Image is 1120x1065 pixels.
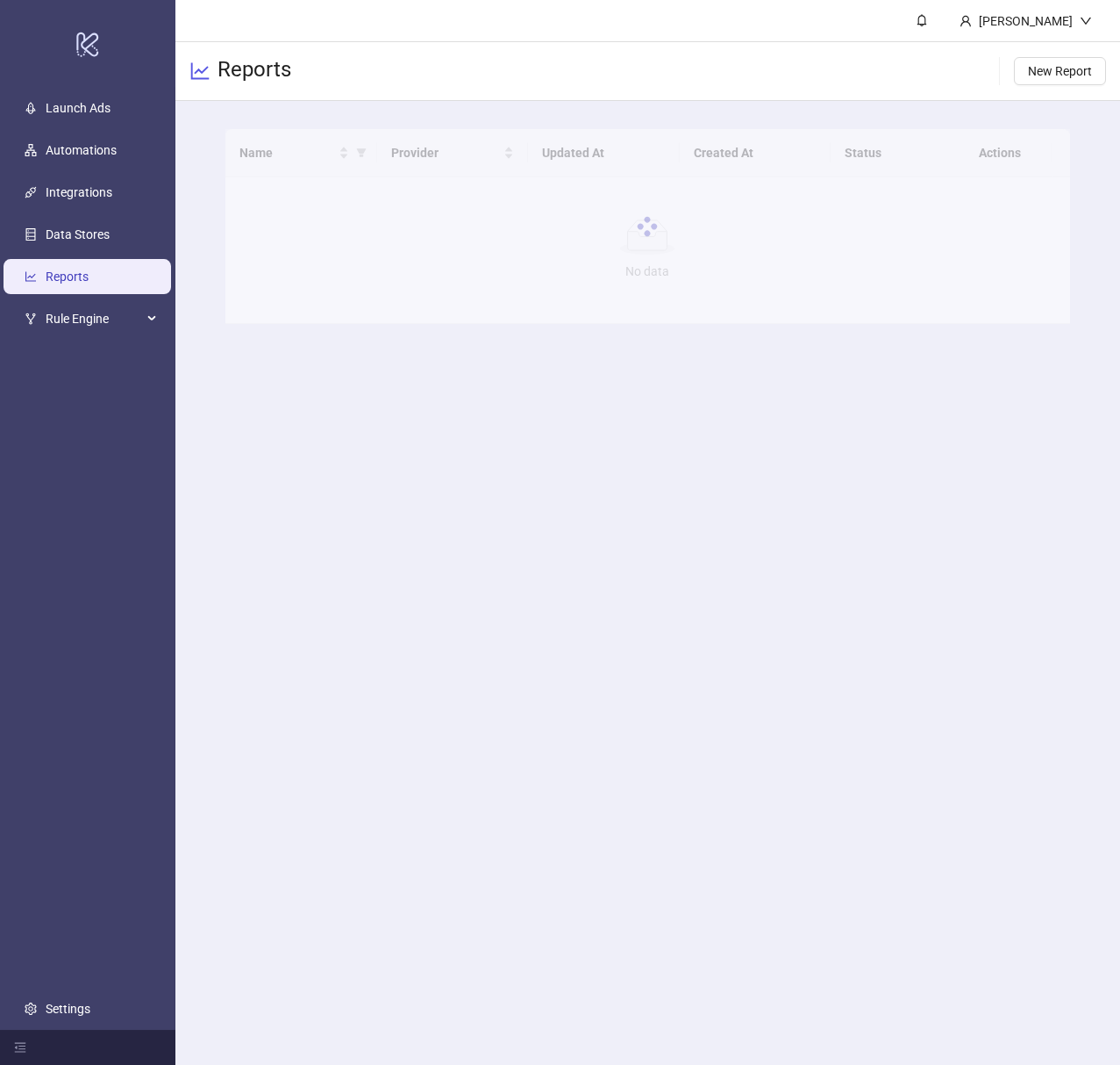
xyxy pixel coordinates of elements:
span: bell [916,14,928,26]
a: Automations [46,143,117,157]
h3: Reports [218,56,291,86]
a: Data Stores [46,227,110,241]
button: New Report [1014,57,1106,85]
a: Settings [46,1002,90,1016]
span: Rule Engine [46,301,142,336]
span: fork [25,313,37,325]
a: Integrations [46,185,112,199]
a: Launch Ads [46,101,111,115]
div: [PERSON_NAME] [972,11,1080,31]
a: Reports [46,270,89,284]
span: menu-fold [14,1041,26,1054]
span: line-chart [189,61,210,82]
span: down [1080,15,1092,27]
span: user [959,15,972,27]
span: New Report [1028,64,1092,78]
